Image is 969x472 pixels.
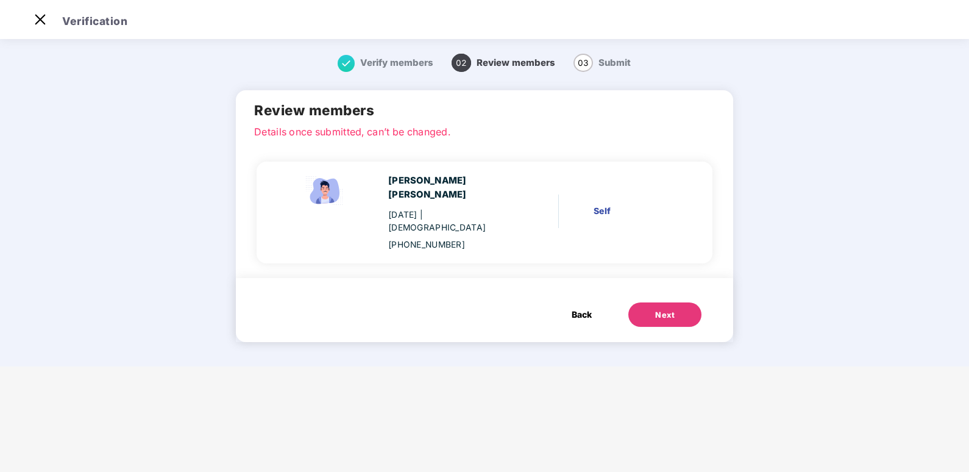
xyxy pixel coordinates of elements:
button: Next [628,302,701,327]
span: 02 [452,54,471,72]
span: Verify members [360,57,433,68]
div: Self [594,204,675,218]
div: [DATE] [388,209,511,235]
div: [PHONE_NUMBER] [388,238,511,252]
div: Next [655,309,675,321]
h2: Review members [254,99,715,121]
img: svg+xml;base64,PHN2ZyBpZD0iRW1wbG95ZWVfbWFsZSIgeG1sbnM9Imh0dHA6Ly93d3cudzMub3JnLzIwMDAvc3ZnIiB3aW... [301,174,350,208]
img: svg+xml;base64,PHN2ZyB4bWxucz0iaHR0cDovL3d3dy53My5vcmcvMjAwMC9zdmciIHdpZHRoPSIxNiIgaGVpZ2h0PSIxNi... [338,55,355,72]
p: Details once submitted, can’t be changed. [254,124,715,135]
span: 03 [573,54,593,72]
span: Submit [598,57,631,68]
span: Review members [477,57,555,68]
div: [PERSON_NAME] [PERSON_NAME] [388,174,511,202]
button: Back [559,302,604,327]
span: Back [572,308,592,321]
